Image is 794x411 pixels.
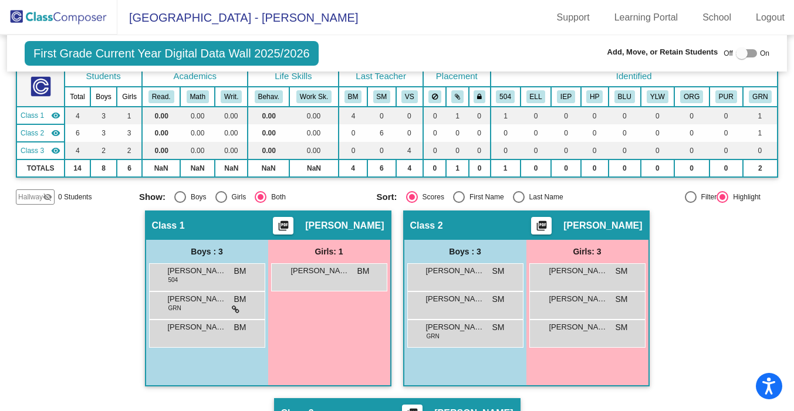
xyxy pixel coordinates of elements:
[16,159,65,177] td: TOTALS
[367,159,396,177] td: 6
[168,293,227,305] span: [PERSON_NAME]
[396,107,423,124] td: 0
[427,332,440,341] span: GRN
[641,159,674,177] td: 0
[715,90,737,103] button: PUR
[367,142,396,159] td: 0
[146,240,268,263] div: Boys : 3
[289,159,339,177] td: NaN
[616,293,628,305] span: SM
[709,107,743,124] td: 0
[709,124,743,142] td: 0
[65,87,90,107] th: Total
[549,293,608,305] span: [PERSON_NAME]
[426,293,485,305] span: [PERSON_NAME]
[142,142,180,159] td: 0.00
[749,90,771,103] button: GRN
[168,304,181,313] span: GRN
[404,240,526,263] div: Boys : 3
[446,107,468,124] td: 1
[367,124,396,142] td: 6
[117,159,142,177] td: 6
[90,159,117,177] td: 8
[674,124,709,142] td: 0
[616,265,628,277] span: SM
[180,107,215,124] td: 0.00
[268,240,390,263] div: Girls: 1
[551,107,580,124] td: 0
[746,8,794,27] a: Logout
[142,66,248,87] th: Academics
[693,8,741,27] a: School
[496,90,515,103] button: 504
[469,124,491,142] td: 0
[491,159,521,177] td: 1
[339,142,367,159] td: 0
[760,48,769,59] span: On
[215,159,248,177] td: NaN
[423,66,491,87] th: Placement
[709,142,743,159] td: 0
[139,192,165,202] span: Show:
[607,46,718,58] span: Add, Move, or Retain Students
[255,90,283,103] button: Behav.
[418,192,444,202] div: Scores
[551,87,580,107] th: Resource
[51,111,60,120] mat-icon: visibility
[266,192,286,202] div: Both
[609,124,641,142] td: 0
[446,142,468,159] td: 0
[142,159,180,177] td: NaN
[563,220,642,232] span: [PERSON_NAME]
[305,220,384,232] span: [PERSON_NAME]
[605,8,688,27] a: Learning Portal
[581,107,609,124] td: 0
[581,159,609,177] td: 0
[221,90,242,103] button: Writ.
[491,142,521,159] td: 0
[724,48,733,59] span: Off
[581,87,609,107] th: Health Plan
[469,87,491,107] th: Keep with teacher
[609,159,641,177] td: 0
[273,217,293,235] button: Print Students Details
[180,124,215,142] td: 0.00
[377,192,397,202] span: Sort:
[743,87,778,107] th: Green Team
[51,146,60,155] mat-icon: visibility
[674,142,709,159] td: 0
[491,87,521,107] th: 504 Plan
[344,90,362,103] button: BM
[289,124,339,142] td: 0.00
[58,192,92,202] span: 0 Students
[396,142,423,159] td: 4
[465,192,504,202] div: First Name
[248,142,289,159] td: 0.00
[248,107,289,124] td: 0.00
[289,107,339,124] td: 0.00
[117,124,142,142] td: 3
[90,87,117,107] th: Boys
[65,107,90,124] td: 4
[65,124,90,142] td: 6
[492,293,505,305] span: SM
[423,124,446,142] td: 0
[531,217,552,235] button: Print Students Details
[90,142,117,159] td: 2
[339,124,367,142] td: 0
[16,142,65,159] td: Vicki Schubert -
[557,90,575,103] button: IEP
[446,159,468,177] td: 1
[180,142,215,159] td: 0.00
[616,321,628,334] span: SM
[586,90,603,103] button: HP
[521,159,552,177] td: 0
[423,87,446,107] th: Keep away students
[215,142,248,159] td: 0.00
[187,90,209,103] button: Math
[609,87,641,107] th: Blue Team
[139,191,368,203] mat-radio-group: Select an option
[641,107,674,124] td: 0
[276,220,290,236] mat-icon: picture_as_pdf
[674,159,709,177] td: 0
